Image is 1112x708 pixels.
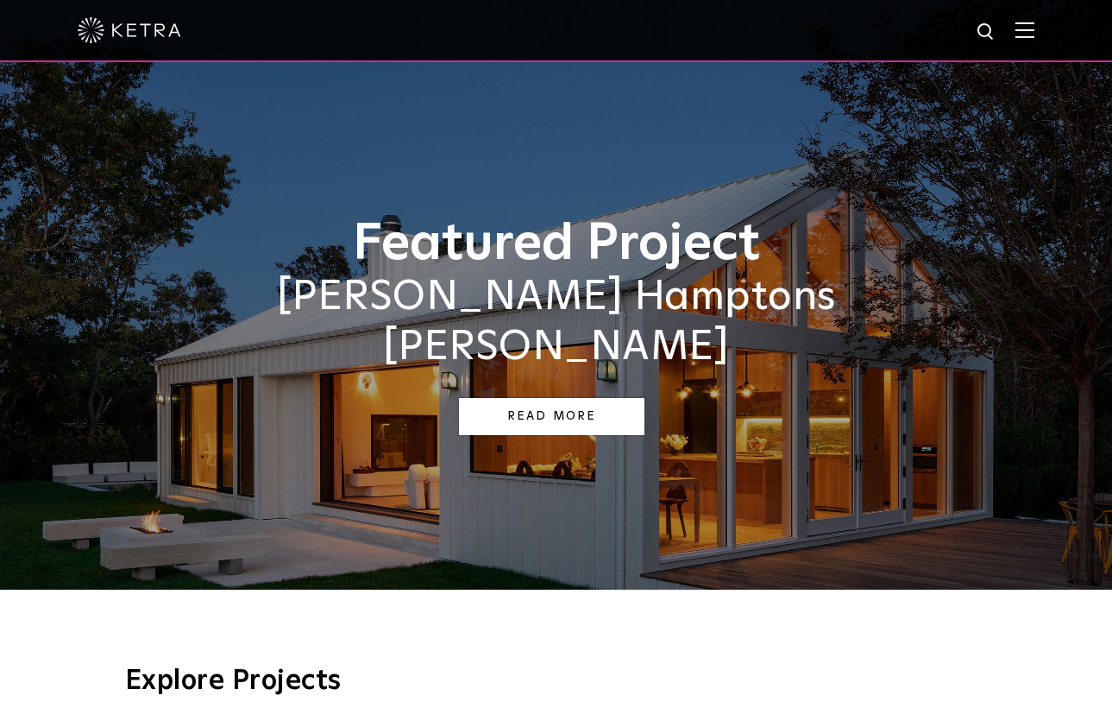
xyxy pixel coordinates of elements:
[125,273,988,372] h2: [PERSON_NAME] Hamptons [PERSON_NAME]
[78,17,181,43] img: ketra-logo-2019-white
[459,398,644,435] a: Read More
[976,22,997,43] img: search icon
[125,667,988,695] h3: Explore Projects
[125,216,988,273] h1: Featured Project
[1015,22,1034,38] img: Hamburger%20Nav.svg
